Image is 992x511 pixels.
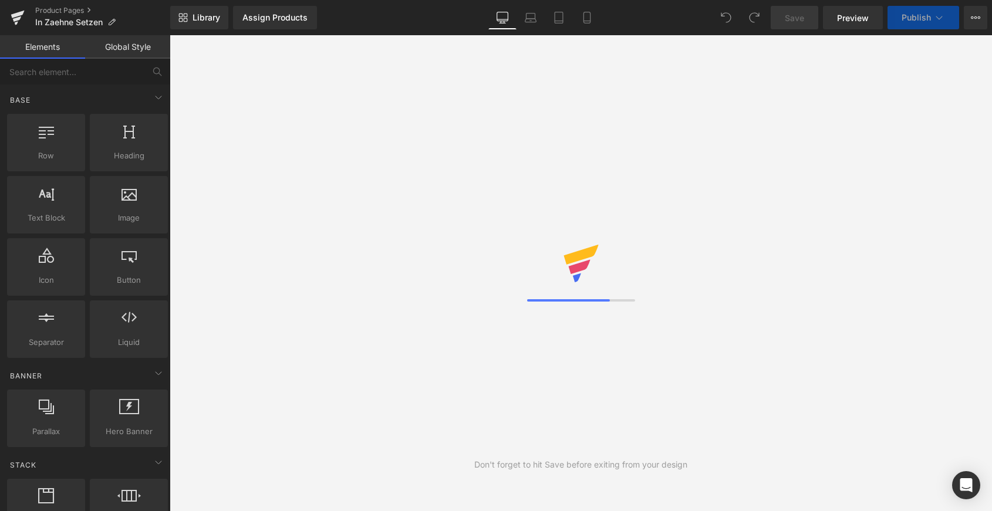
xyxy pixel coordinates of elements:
div: Assign Products [242,13,308,22]
a: Global Style [85,35,170,59]
span: Publish [902,13,931,22]
span: Library [193,12,220,23]
span: Text Block [11,212,82,224]
span: Separator [11,336,82,348]
span: Liquid [93,336,164,348]
a: Preview [823,6,883,29]
span: Base [9,94,32,106]
a: Product Pages [35,6,170,15]
a: New Library [170,6,228,29]
div: Don't forget to hit Save before exiting from your design [474,458,687,471]
button: More [964,6,987,29]
button: Publish [888,6,959,29]
span: Icon [11,274,82,286]
button: Undo [714,6,738,29]
span: Banner [9,370,43,381]
a: Mobile [573,6,601,29]
span: Parallax [11,425,82,438]
a: Laptop [517,6,545,29]
span: Image [93,212,164,224]
button: Redo [743,6,766,29]
span: Preview [837,12,869,24]
span: Heading [93,150,164,162]
span: Stack [9,459,38,471]
span: Save [785,12,804,24]
span: In Zaehne Setzen [35,18,103,27]
span: Button [93,274,164,286]
div: Open Intercom Messenger [952,471,980,499]
a: Tablet [545,6,573,29]
span: Row [11,150,82,162]
a: Desktop [488,6,517,29]
span: Hero Banner [93,425,164,438]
